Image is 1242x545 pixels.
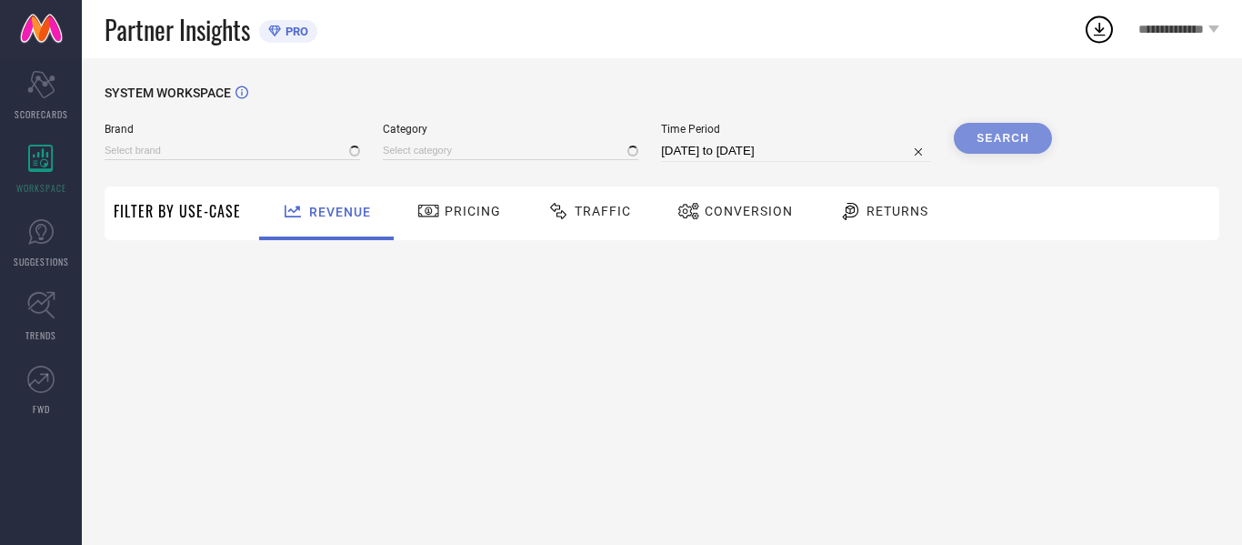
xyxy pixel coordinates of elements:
span: PRO [281,25,308,38]
span: SUGGESTIONS [14,255,69,268]
span: Category [383,123,638,136]
span: Pricing [445,204,501,218]
span: Traffic [575,204,631,218]
span: Time Period [661,123,931,136]
span: TRENDS [25,328,56,342]
input: Select category [383,141,638,160]
div: Open download list [1083,13,1116,45]
span: Filter By Use-Case [114,200,241,222]
span: Conversion [705,204,793,218]
span: Brand [105,123,360,136]
span: Partner Insights [105,11,250,48]
span: Revenue [309,205,371,219]
span: WORKSPACE [16,181,66,195]
input: Select time period [661,140,931,162]
span: FWD [33,402,50,416]
span: SYSTEM WORKSPACE [105,86,231,100]
span: SCORECARDS [15,107,68,121]
span: Returns [866,204,928,218]
input: Select brand [105,141,360,160]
